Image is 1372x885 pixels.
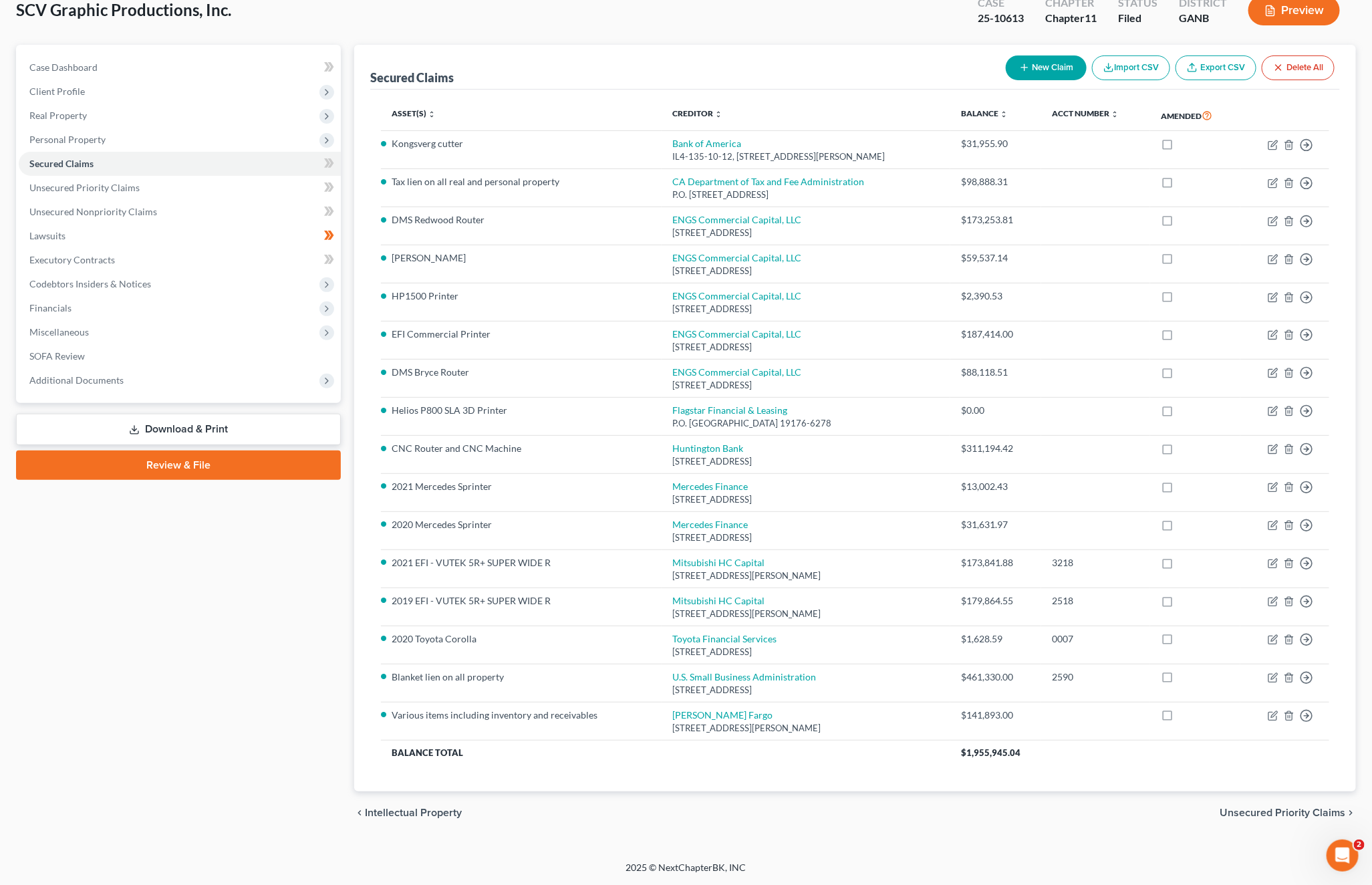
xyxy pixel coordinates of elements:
[672,442,743,454] a: Huntington Bank
[961,213,1031,227] div: $173,253.81
[29,302,72,313] span: Financials
[29,326,89,338] span: Miscellaneous
[672,366,801,378] a: ENGS Commercial Capital, LLC
[19,224,341,248] a: Lawsuits
[672,608,940,620] div: [STREET_ADDRESS][PERSON_NAME]
[19,248,341,272] a: Executory Contracts
[1220,807,1356,818] button: Unsecured Priority Claims chevron_right
[672,633,777,644] a: Toyota Financial Services
[29,374,124,386] span: Additional Documents
[672,519,748,530] a: Mercedes Finance
[672,379,940,392] div: [STREET_ADDRESS]
[392,480,651,493] li: 2021 Mercedes Sprinter
[961,175,1031,188] div: $98,888.31
[29,86,85,97] span: Client Profile
[1045,11,1097,26] div: Chapter
[961,289,1031,303] div: $2,390.53
[392,366,651,379] li: DMS Bryce Router
[19,152,341,176] a: Secured Claims
[1262,55,1335,80] button: Delete All
[392,709,651,722] li: Various items including inventory and receivables
[1052,632,1139,646] div: 0007
[978,11,1024,26] div: 25-10613
[1354,840,1365,850] span: 2
[1220,807,1345,818] span: Unsecured Priority Claims
[1052,556,1139,570] div: 3218
[672,455,940,468] div: [STREET_ADDRESS]
[961,670,1031,684] div: $461,330.00
[392,137,651,150] li: Kongsverg cutter
[672,176,864,187] a: CA Department of Tax and Fee Administration
[392,251,651,265] li: [PERSON_NAME]
[29,206,157,217] span: Unsecured Nonpriority Claims
[1111,110,1119,118] i: unfold_more
[29,254,115,265] span: Executory Contracts
[1118,11,1157,26] div: Filed
[672,570,940,582] div: [STREET_ADDRESS][PERSON_NAME]
[354,807,462,818] button: chevron_left Intellectual Property
[1052,670,1139,684] div: 2590
[16,451,341,480] a: Review & File
[961,404,1031,417] div: $0.00
[672,404,787,416] a: Flagstar Financial & Leasing
[714,110,722,118] i: unfold_more
[672,671,816,682] a: U.S. Small Business Administration
[1085,11,1097,24] span: 11
[381,740,950,764] th: Balance Total
[29,158,94,169] span: Secured Claims
[1150,100,1240,131] th: Amended
[29,230,65,241] span: Lawsuits
[1345,807,1356,818] i: chevron_right
[672,138,741,149] a: Bank of America
[392,518,651,531] li: 2020 Mercedes Sprinter
[672,481,748,492] a: Mercedes Finance
[365,807,462,818] span: Intellectual Property
[392,442,651,455] li: CNC Router and CNC Machine
[961,709,1031,722] div: $141,893.00
[29,110,87,121] span: Real Property
[19,344,341,368] a: SOFA Review
[961,442,1031,455] div: $311,194.42
[1327,840,1359,872] iframe: Intercom live chat
[672,252,801,263] a: ENGS Commercial Capital, LLC
[370,70,454,86] div: Secured Claims
[672,150,940,163] div: IL4-135-10-12, [STREET_ADDRESS][PERSON_NAME]
[1000,110,1008,118] i: unfold_more
[672,709,773,721] a: [PERSON_NAME] Fargo
[961,556,1031,570] div: $173,841.88
[392,670,651,684] li: Blanket lien on all property
[672,595,765,606] a: Mitsubishi HC Capital
[392,404,651,417] li: Helios P800 SLA 3D Printer
[1176,55,1256,80] a: Export CSV
[29,134,106,145] span: Personal Property
[961,518,1031,531] div: $31,631.97
[1092,55,1170,80] button: Import CSV
[961,251,1031,265] div: $59,537.14
[29,350,85,362] span: SOFA Review
[305,861,1067,885] div: 2025 © NextChapterBK, INC
[392,213,651,227] li: DMS Redwood Router
[19,55,341,80] a: Case Dashboard
[1006,55,1087,80] button: New Claim
[392,632,651,646] li: 2020 Toyota Corolla
[672,108,722,118] a: Creditor unfold_more
[354,807,365,818] i: chevron_left
[672,188,940,201] div: P.O. [STREET_ADDRESS]
[672,328,801,340] a: ENGS Commercial Capital, LLC
[392,328,651,341] li: EFI Commercial Printer
[672,557,765,568] a: Mitsubishi HC Capital
[19,200,341,224] a: Unsecured Nonpriority Claims
[672,722,940,735] div: [STREET_ADDRESS][PERSON_NAME]
[392,289,651,303] li: HP1500 Printer
[392,594,651,608] li: 2019 EFI - VUTEK 5R+ SUPER WIDE R
[672,303,940,315] div: [STREET_ADDRESS]
[29,61,98,73] span: Case Dashboard
[29,278,151,289] span: Codebtors Insiders & Notices
[1052,108,1119,118] a: Acct Number unfold_more
[672,684,940,697] div: [STREET_ADDRESS]
[672,227,940,239] div: [STREET_ADDRESS]
[961,594,1031,608] div: $179,864.55
[961,480,1031,493] div: $13,002.43
[672,341,940,354] div: [STREET_ADDRESS]
[672,265,940,277] div: [STREET_ADDRESS]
